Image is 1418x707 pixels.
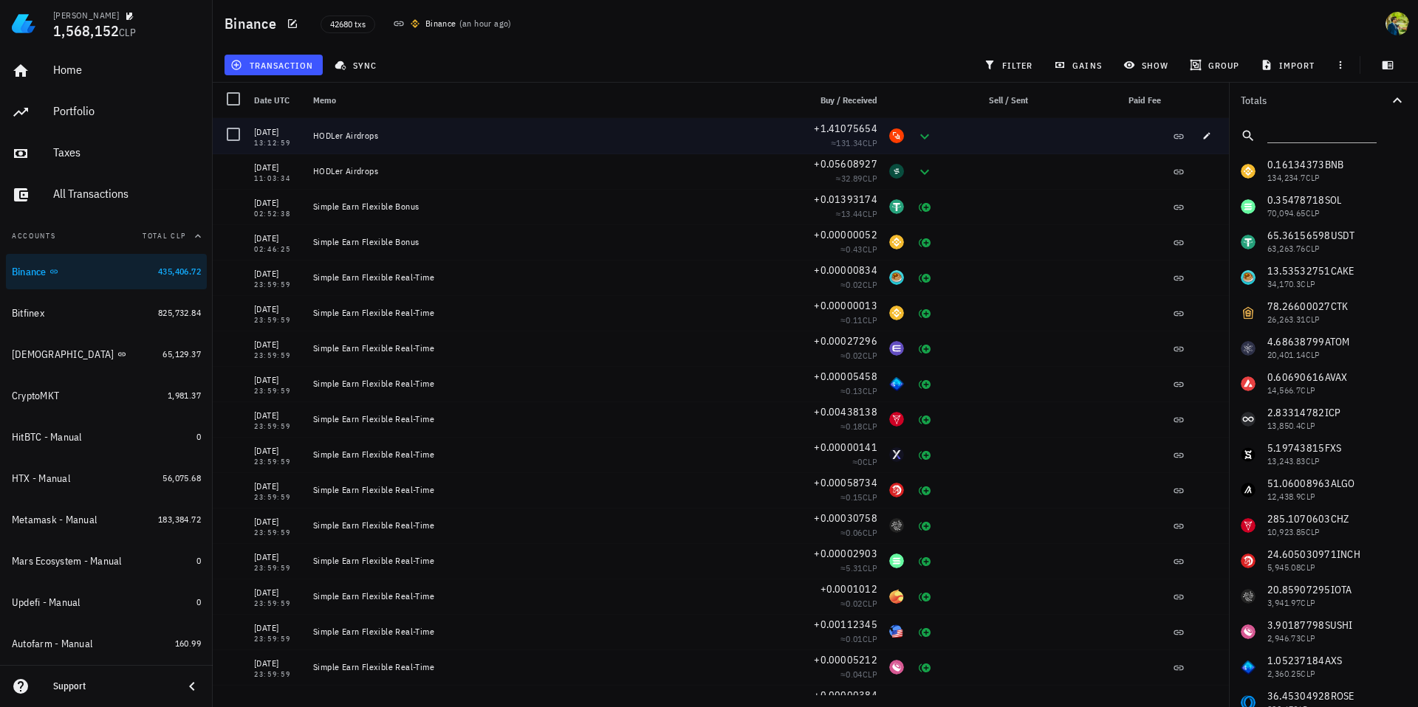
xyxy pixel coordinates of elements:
div: LAYER-icon [889,164,904,179]
span: +0.00030758 [814,511,877,525]
a: Binance 435,406.72 [6,254,207,289]
a: Mars Ecosystem - Manual 0 [6,543,207,579]
span: +0.00002903 [814,547,877,560]
div: CAKE-icon [889,270,904,285]
button: show [1117,55,1177,75]
div: Simple Earn Flexible Real-Time [313,590,783,602]
div: HODLer Airdrops [313,130,783,142]
div: [DATE] [254,444,301,458]
span: CLP [863,492,877,503]
div: Metamask - Manual [12,514,97,526]
span: Memo [313,94,336,106]
span: ≈ [840,350,877,361]
span: +0.00005212 [814,653,877,666]
div: Memo [307,83,789,118]
span: CLP [863,385,877,396]
span: 183,384.72 [158,514,201,525]
span: 56,075.68 [162,472,201,483]
div: SUSHI-icon [889,660,904,675]
a: HitBTC - Manual 0 [6,419,207,455]
span: 160.99 [175,638,201,649]
div: Date UTC [248,83,307,118]
span: 0.11 [846,314,863,325]
span: 0.02 [846,598,863,609]
div: 02:52:38 [254,210,301,218]
div: 11:03:34 [254,175,301,182]
span: +0.00000384 [814,689,877,702]
span: +0.00112345 [814,618,877,631]
a: HTX - Manual 56,075.68 [6,461,207,496]
span: gains [1057,59,1101,71]
div: [DATE] [254,160,301,175]
span: import [1264,59,1315,71]
div: [DATE] [254,231,301,246]
div: Updefi - Manual [12,596,81,609]
div: Totals [1241,95,1388,106]
span: filter [987,59,1033,71]
div: 23:59:59 [254,281,301,289]
div: Mars Ecosystem - Manual [12,555,122,568]
span: Sell / Sent [989,94,1028,106]
span: an hour ago [462,18,508,29]
span: 0 [196,596,201,607]
span: +0.05608927 [814,157,877,170]
div: USTC-icon [889,624,904,639]
div: Taxes [53,145,201,159]
div: USDT-icon [889,199,904,214]
span: 0 [196,555,201,566]
span: +0.00058734 [814,476,877,489]
span: 1,568,152 [53,21,119,41]
div: [DATE] [254,125,301,139]
div: [DATE] [254,514,301,529]
button: AccountsTotal CLP [6,218,207,254]
div: [DATE] [254,302,301,317]
div: Buy / Received [789,83,883,118]
button: sync [329,55,386,75]
div: [DATE] [254,196,301,210]
div: 23:59:59 [254,565,301,572]
div: 23:59:59 [254,387,301,395]
span: +0.0001012 [821,582,878,596]
button: gains [1048,55,1111,75]
div: Simple Earn Flexible Real-Time [313,272,783,283]
a: CryptoMKT 1,981.37 [6,378,207,413]
span: ≈ [840,598,877,609]
span: 435,406.72 [158,266,201,277]
div: Simple Earn Flexible Bonus [313,236,783,248]
span: CLP [863,456,877,467]
span: ≈ [840,385,877,396]
div: 23:59:59 [254,635,301,643]
div: [DATE] [254,656,301,671]
span: 0.06 [846,527,863,538]
div: HitBTC - Manual [12,431,82,444]
span: CLP [863,314,877,325]
div: [DATE] [254,585,301,600]
span: +0.00438138 [814,405,877,418]
span: +0.00005458 [814,370,877,383]
span: Buy / Received [821,94,877,106]
div: 13:12:59 [254,139,301,147]
div: Bitfinex [12,307,44,320]
div: 23:59:59 [254,671,301,678]
div: Simple Earn Flexible Real-Time [313,378,783,390]
a: Bitfinex 825,732.84 [6,295,207,331]
span: CLP [863,208,877,219]
div: All Transactions [53,187,201,201]
div: CHZ-icon [889,412,904,427]
div: [DATE] [254,621,301,635]
span: CLP [863,527,877,538]
span: ≈ [836,173,877,184]
div: IOTA-icon [889,518,904,533]
button: import [1255,55,1324,75]
span: CLP [863,350,877,361]
div: Binance [12,266,47,278]
span: CLP [863,137,877,148]
span: CLP [863,244,877,255]
span: 0.18 [846,421,863,432]
div: [DATE] [254,479,301,494]
div: 02:46:25 [254,246,301,253]
a: Metamask - Manual 183,384.72 [6,502,207,537]
div: [DATE] [254,373,301,387]
span: ≈ [840,669,877,680]
a: Autofarm - Manual 160.99 [6,626,207,661]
